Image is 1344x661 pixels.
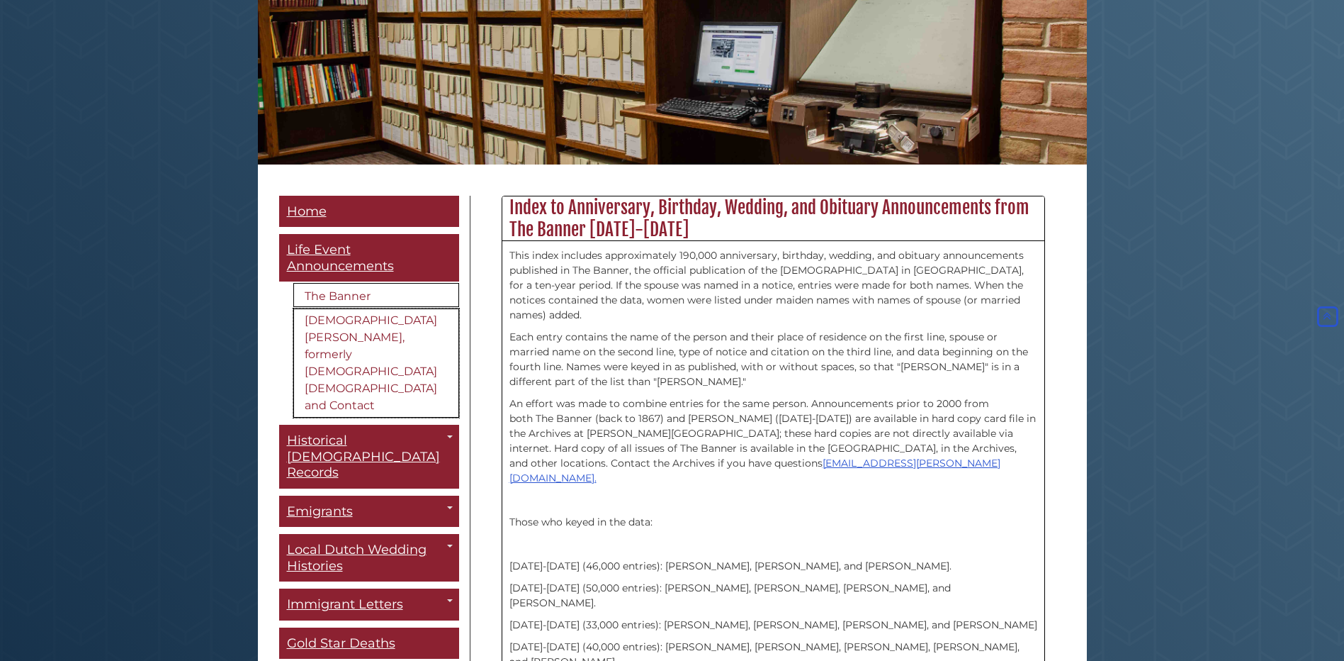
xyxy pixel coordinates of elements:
[1314,310,1340,323] a: Back to Top
[279,196,459,228] a: Home
[287,542,427,574] span: Local Dutch Wedding Histories
[293,283,459,307] a: The Banner
[509,515,1037,530] p: Those who keyed in the data:
[279,589,459,621] a: Immigrant Letters
[279,234,459,282] a: Life Event Announcements
[287,504,353,519] span: Emigrants
[279,496,459,528] a: Emigrants
[279,628,459,660] a: Gold Star Deaths
[279,534,459,582] a: Local Dutch Wedding Histories
[287,596,403,612] span: Immigrant Letters
[509,330,1037,389] p: Each entry contains the name of the person and their place of residence on the first line, spouse...
[502,196,1044,241] h2: Index to Anniversary, Birthday, Wedding, and Obituary Announcements from The Banner [DATE]-[DATE]
[509,559,1037,574] p: [DATE]-[DATE] (46,000 entries): [PERSON_NAME], [PERSON_NAME], and [PERSON_NAME].
[509,248,1037,323] p: This index includes approximately 190,000 anniversary, birthday, wedding, and obituary announceme...
[287,242,394,274] span: Life Event Announcements
[287,635,395,651] span: Gold Star Deaths
[287,204,327,219] span: Home
[293,309,459,418] a: [DEMOGRAPHIC_DATA][PERSON_NAME], formerly [DEMOGRAPHIC_DATA] [DEMOGRAPHIC_DATA] and Contact
[279,425,459,489] a: Historical [DEMOGRAPHIC_DATA] Records
[509,618,1037,633] p: [DATE]-[DATE] (33,000 entries): [PERSON_NAME], [PERSON_NAME], [PERSON_NAME], and [PERSON_NAME]
[509,396,1037,486] p: An effort was made to combine entries for the same person. Announcements prior to 2000 from both ...
[509,581,1037,611] p: [DATE]-[DATE] (50,000 entries): [PERSON_NAME], [PERSON_NAME], [PERSON_NAME], and [PERSON_NAME].
[509,457,1000,484] a: [EMAIL_ADDRESS][PERSON_NAME][DOMAIN_NAME].
[287,433,440,480] span: Historical [DEMOGRAPHIC_DATA] Records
